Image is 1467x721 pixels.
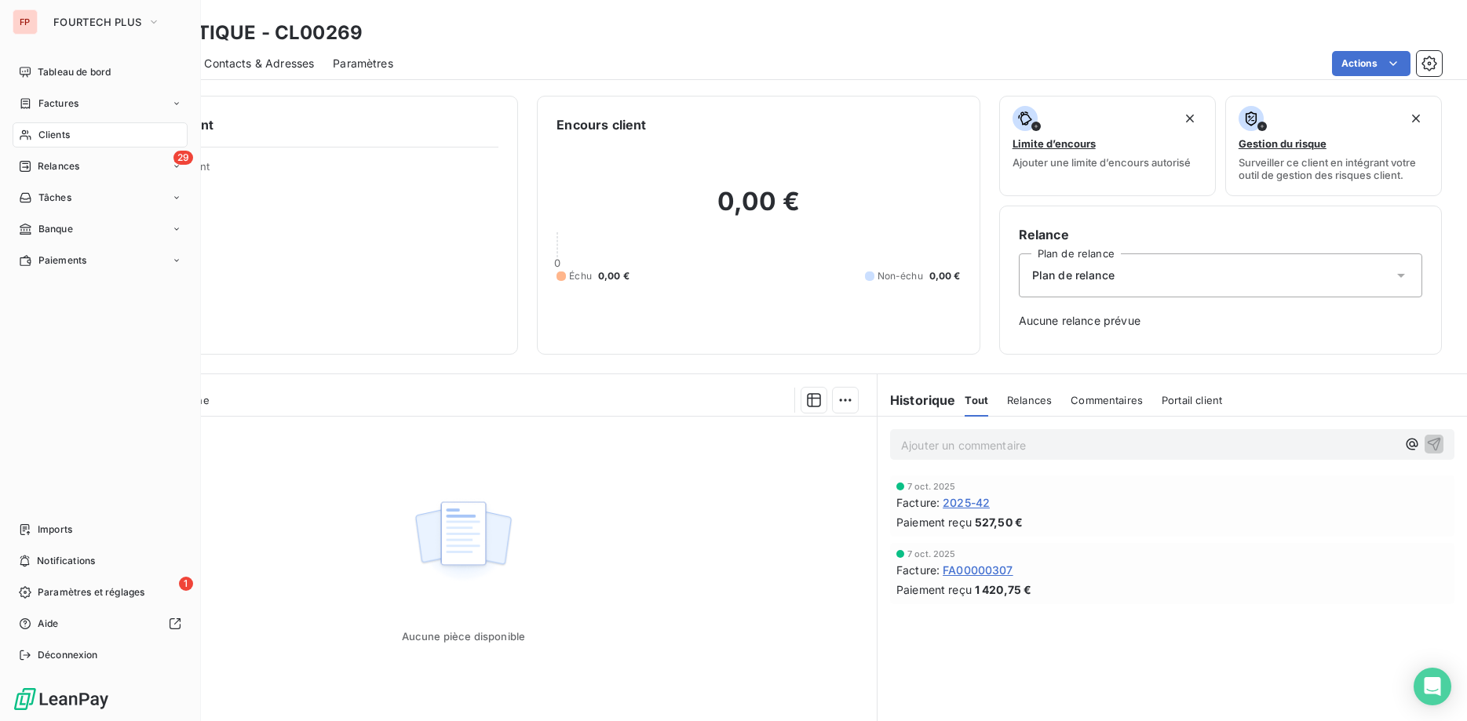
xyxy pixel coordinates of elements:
span: FA00000307 [943,562,1013,578]
span: Relances [38,159,79,173]
h3: DB OPTIQUE - CL00269 [138,19,363,47]
h6: Informations client [95,115,498,134]
a: Aide [13,611,188,636]
button: Limite d’encoursAjouter une limite d’encours autorisé [999,96,1216,196]
span: 0 [554,257,560,269]
div: FP [13,9,38,35]
span: 7 oct. 2025 [907,549,956,559]
span: Ajouter une limite d’encours autorisé [1013,156,1191,169]
span: 7 oct. 2025 [907,482,956,491]
span: Paiements [38,253,86,268]
span: 0,00 € [929,269,961,283]
span: 1 420,75 € [975,581,1032,598]
span: 2025-42 [943,494,990,511]
span: Tableau de bord [38,65,111,79]
span: Tâches [38,191,71,205]
span: Aucune relance prévue [1019,313,1422,329]
span: Surveiller ce client en intégrant votre outil de gestion des risques client. [1239,156,1429,181]
img: Empty state [413,493,513,590]
span: Relances [1007,394,1052,406]
div: Open Intercom Messenger [1414,668,1451,705]
span: Tout [965,394,988,406]
span: FOURTECH PLUS [53,16,141,28]
span: Paiement reçu [896,581,972,598]
span: Propriétés Client [126,160,498,182]
img: Logo LeanPay [13,686,110,712]
span: Limite d’encours [1013,137,1096,150]
button: Actions [1332,51,1410,76]
span: Paramètres et réglages [38,585,144,599]
span: Plan de relance [1032,268,1115,283]
span: 527,50 € [975,514,1023,530]
span: Notifications [37,554,95,568]
span: Aucune pièce disponible [402,630,525,643]
span: Aide [38,617,59,631]
h2: 0,00 € [557,186,960,233]
span: Déconnexion [38,648,98,662]
span: 1 [179,577,193,591]
span: 0,00 € [598,269,629,283]
span: Portail client [1162,394,1222,406]
span: Clients [38,128,70,142]
span: Imports [38,523,72,537]
span: Banque [38,222,73,236]
span: Non-échu [878,269,923,283]
h6: Historique [878,391,956,410]
button: Gestion du risqueSurveiller ce client en intégrant votre outil de gestion des risques client. [1225,96,1442,196]
span: Facture : [896,562,940,578]
h6: Encours client [557,115,646,134]
span: Contacts & Adresses [204,56,314,71]
span: Facture : [896,494,940,511]
span: 29 [173,151,193,165]
span: Paiement reçu [896,514,972,530]
span: Gestion du risque [1239,137,1327,150]
span: Factures [38,96,78,111]
h6: Relance [1019,225,1422,244]
span: Commentaires [1071,394,1143,406]
span: Échu [569,269,592,283]
span: Paramètres [333,56,393,71]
